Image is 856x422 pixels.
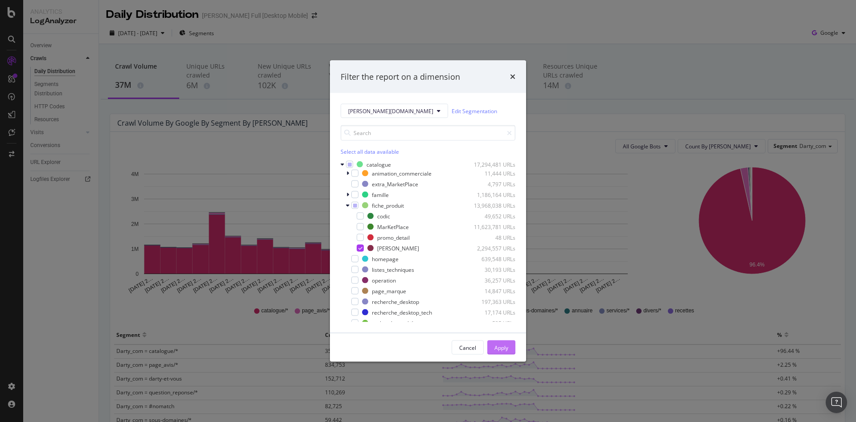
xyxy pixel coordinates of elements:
[348,107,433,115] span: darty.com
[14,14,21,21] img: logo_orange.svg
[472,234,515,241] div: 48 URLs
[472,169,515,177] div: 11,444 URLs
[826,392,847,413] div: Open Intercom Messenger
[341,71,460,82] div: Filter the report on a dimension
[472,160,515,168] div: 17,294,481 URLs
[47,53,69,58] div: Domaine
[37,52,44,59] img: tab_domain_overview_orange.svg
[472,180,515,188] div: 4,797 URLs
[103,52,110,59] img: tab_keywords_by_traffic_grey.svg
[372,255,399,262] div: homepage
[372,319,416,327] div: recherche_mobile
[372,169,432,177] div: animation_commerciale
[23,23,101,30] div: Domaine: [DOMAIN_NAME]
[472,255,515,262] div: 639,548 URLs
[487,340,515,355] button: Apply
[14,23,21,30] img: website_grey.svg
[330,60,526,362] div: modal
[472,266,515,273] div: 30,193 URLs
[25,14,44,21] div: v 4.0.25
[472,276,515,284] div: 36,257 URLs
[372,308,432,316] div: recherche_desktop_tech
[472,308,515,316] div: 17,174 URLs
[372,276,396,284] div: operation
[377,212,390,220] div: codic
[472,319,515,327] div: 535 URLs
[472,244,515,252] div: 2,294,557 URLs
[472,191,515,198] div: 1,186,164 URLs
[366,160,391,168] div: catalogue
[452,106,497,115] a: Edit Segmentation
[472,287,515,295] div: 14,847 URLs
[372,201,404,209] div: fiche_produit
[341,125,515,141] input: Search
[112,53,135,58] div: Mots-clés
[377,234,410,241] div: promo_detail
[372,266,414,273] div: listes_techniques
[372,287,406,295] div: page_marque
[372,298,419,305] div: recherche_desktop
[377,223,409,230] div: MarKetPlace
[372,180,418,188] div: extra_MarketPlace
[459,344,476,351] div: Cancel
[341,148,515,156] div: Select all data available
[341,104,448,118] button: [PERSON_NAME][DOMAIN_NAME]
[510,71,515,82] div: times
[377,244,419,252] div: [PERSON_NAME]
[494,344,508,351] div: Apply
[472,201,515,209] div: 13,968,038 URLs
[372,191,389,198] div: famille
[452,340,484,355] button: Cancel
[472,212,515,220] div: 49,652 URLs
[472,298,515,305] div: 197,363 URLs
[472,223,515,230] div: 11,623,781 URLs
